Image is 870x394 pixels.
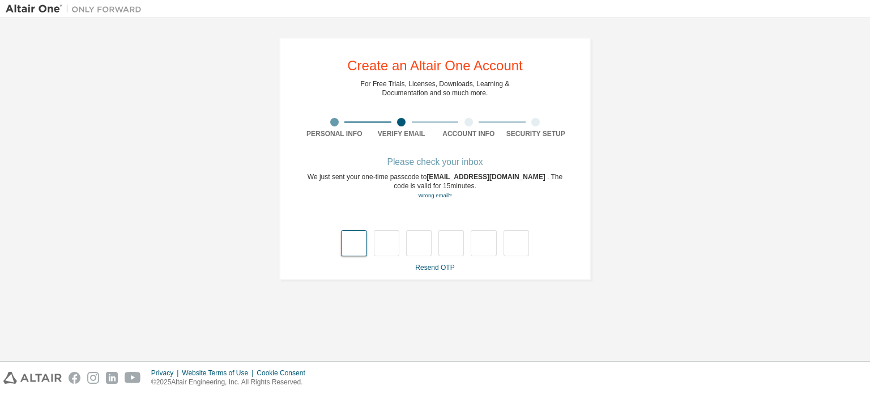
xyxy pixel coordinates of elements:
[106,372,118,384] img: linkedin.svg
[301,129,368,138] div: Personal Info
[368,129,436,138] div: Verify Email
[347,59,523,73] div: Create an Altair One Account
[6,3,147,15] img: Altair One
[151,368,182,378] div: Privacy
[435,129,502,138] div: Account Info
[151,378,312,387] p: © 2025 Altair Engineering, Inc. All Rights Reserved.
[69,372,80,384] img: facebook.svg
[3,372,62,384] img: altair_logo.svg
[257,368,312,378] div: Cookie Consent
[87,372,99,384] img: instagram.svg
[182,368,257,378] div: Website Terms of Use
[418,192,451,198] a: Go back to the registration form
[427,173,547,181] span: [EMAIL_ADDRESS][DOMAIN_NAME]
[301,172,569,200] div: We just sent your one-time passcode to . The code is valid for 15 minutes.
[502,129,570,138] div: Security Setup
[361,79,510,98] div: For Free Trials, Licenses, Downloads, Learning & Documentation and so much more.
[415,264,454,272] a: Resend OTP
[301,159,569,166] div: Please check your inbox
[125,372,141,384] img: youtube.svg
